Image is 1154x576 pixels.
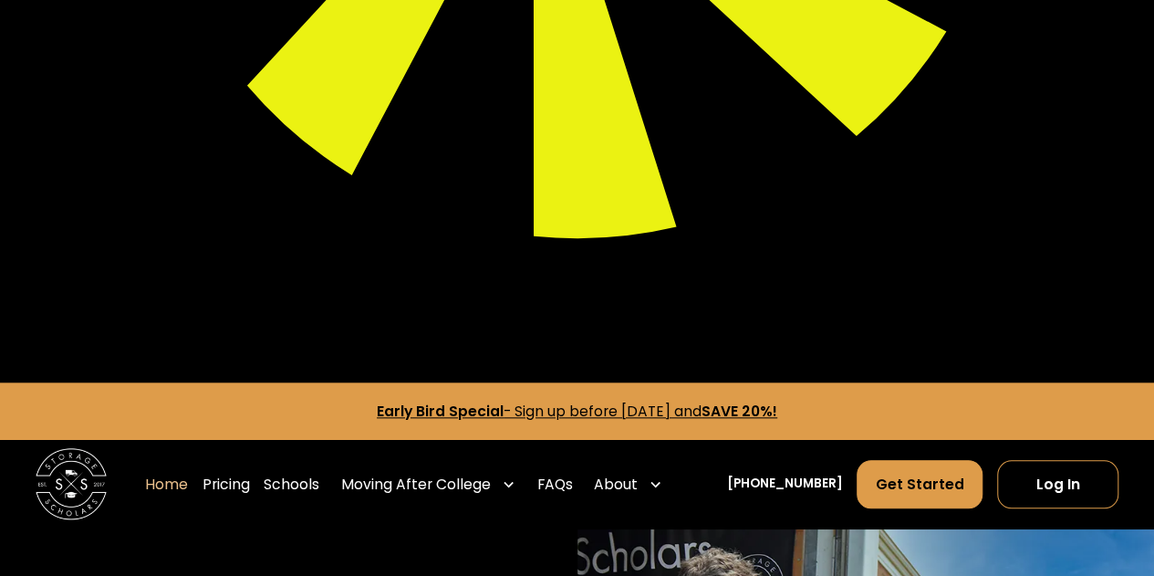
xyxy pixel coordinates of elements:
[36,448,107,519] img: Storage Scholars main logo
[997,460,1118,508] a: Log In
[341,474,491,495] div: Moving After College
[145,459,188,509] a: Home
[587,459,670,509] div: About
[264,459,319,509] a: Schools
[727,475,843,494] a: [PHONE_NUMBER]
[377,402,777,421] a: Early Bird Special- Sign up before [DATE] andSAVE 20%!
[203,459,250,509] a: Pricing
[537,459,573,509] a: FAQs
[857,460,982,508] a: Get Started
[377,402,504,421] strong: Early Bird Special
[334,459,523,509] div: Moving After College
[702,402,777,421] strong: SAVE 20%!
[594,474,638,495] div: About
